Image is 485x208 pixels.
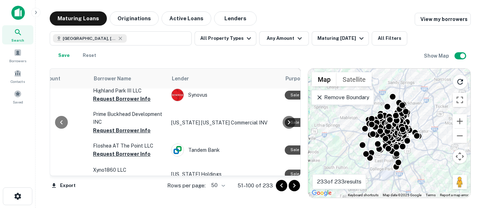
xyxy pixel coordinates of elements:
button: Toggle fullscreen view [453,93,467,107]
span: Saved [13,99,23,105]
div: Tandem Bank [171,144,278,156]
button: Zoom in [453,114,467,128]
button: Request Borrower Info [93,126,151,135]
button: Reset [78,48,101,63]
p: [US_STATE] [US_STATE] Commercial INV [171,119,278,127]
th: Lender [168,69,281,89]
a: Search [2,25,33,44]
button: Active Loans [162,11,211,26]
p: [US_STATE] Holdings [171,170,278,178]
p: 233 of 233 results [317,177,361,186]
button: Zoom out [453,129,467,143]
button: Show satellite imagery [337,72,372,86]
h6: Show Map [424,52,450,60]
button: All Filters [372,31,407,46]
button: Any Amount [259,31,309,46]
div: Maturing [DATE] [317,34,366,43]
a: Saved [2,87,33,106]
button: Go to next page [289,180,300,191]
th: Purpose [281,69,320,89]
span: Search [11,37,24,43]
button: Maturing [DATE] [312,31,369,46]
img: picture [171,144,184,156]
span: Contacts [11,79,25,84]
button: Lenders [214,11,257,26]
span: [GEOGRAPHIC_DATA], [GEOGRAPHIC_DATA], [GEOGRAPHIC_DATA] [63,35,116,42]
p: Xyno1860 LLC [93,166,164,174]
a: Report a map error [440,193,468,197]
span: Borrower Name [94,74,131,83]
div: 50 [208,180,226,191]
button: Map camera controls [453,149,467,164]
a: Borrowers [2,46,33,65]
button: Request Borrower Info [93,174,151,182]
img: picture [171,89,184,101]
button: Request Borrower Info [93,95,151,103]
p: 51–100 of 233 [238,181,273,190]
iframe: Chat Widget [449,151,485,185]
p: Rows per page: [167,181,206,190]
img: capitalize-icon.png [11,6,25,20]
p: Floshea AT The Point LLC [93,142,164,150]
div: Synovus [171,89,278,101]
p: Highland Park III LLC [93,87,164,95]
a: Open this area in Google Maps (opens a new window) [310,188,333,198]
button: Keyboard shortcuts [348,193,378,198]
button: Go to previous page [276,180,287,191]
img: Google [310,188,333,198]
button: [GEOGRAPHIC_DATA], [GEOGRAPHIC_DATA], [GEOGRAPHIC_DATA] [50,31,192,46]
th: Borrower Name [89,69,168,89]
a: Terms (opens in new tab) [426,193,436,197]
a: View my borrowers [415,13,471,26]
button: Reload search area [453,74,468,89]
button: Originations [110,11,159,26]
button: Maturing Loans [50,11,107,26]
button: Show street map [312,72,337,86]
span: Lender [172,74,189,83]
span: Borrowers [9,58,26,64]
button: Save your search to get updates of matches that match your search criteria. [53,48,75,63]
button: All Property Types [195,31,256,46]
button: Request Borrower Info [93,150,151,158]
span: Map data ©2025 Google [383,193,421,197]
p: Remove Boundary [316,93,369,102]
a: Contacts [2,66,33,86]
button: Export [50,180,77,191]
div: 0 0 [308,69,470,198]
p: Prime Buckhead Development INC [93,110,164,126]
